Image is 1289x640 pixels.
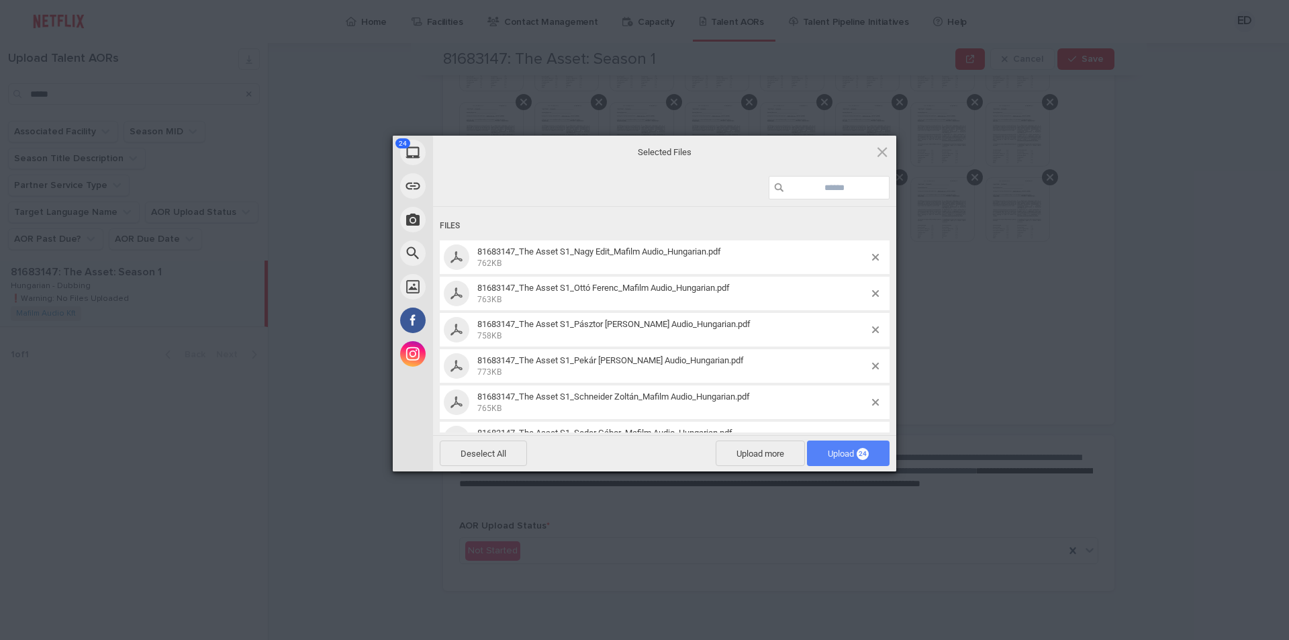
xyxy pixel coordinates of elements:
span: 81683147_The Asset S1_Pásztor [PERSON_NAME] Audio_Hungarian.pdf [477,319,751,329]
span: Click here or hit ESC to close picker [875,144,890,159]
span: 81683147_The Asset S1_Schneider Zoltán_Mafilm Audio_Hungarian.pdf [477,392,750,402]
div: Facebook [393,304,554,337]
span: Upload [807,441,890,466]
div: My Device [393,136,554,169]
span: 762KB [477,259,502,268]
div: Files [440,214,890,238]
span: 24 [395,138,410,148]
div: Link (URL) [393,169,554,203]
span: Selected Files [530,146,799,158]
span: 81683147_The Asset S1_Pekár Jázmin Aisa_Mafilm Audio_Hungarian.pdf [473,355,872,377]
span: 81683147_The Asset S1_Schneider Zoltán_Mafilm Audio_Hungarian.pdf [473,392,872,414]
span: 773KB [477,367,502,377]
span: 81683147_The Asset S1_Ottó Ferenc_Mafilm Audio_Hungarian.pdf [477,283,730,293]
span: 765KB [477,404,502,413]
span: 763KB [477,295,502,304]
div: Instagram [393,337,554,371]
span: Upload more [716,441,805,466]
span: 81683147_The Asset S1_Pásztor Tibor_Mafilm Audio_Hungarian.pdf [473,319,872,341]
span: 758KB [477,331,502,340]
span: 81683147_The Asset S1_Seder Gábor_Mafilm Audio_Hungarian.pdf [477,428,732,438]
span: Deselect All [440,441,527,466]
span: 81683147_The Asset S1_Nagy Edit_Mafilm Audio_Hungarian.pdf [477,246,721,257]
span: 24 [857,448,869,460]
div: Take Photo [393,203,554,236]
div: Web Search [393,236,554,270]
span: 81683147_The Asset S1_Seder Gábor_Mafilm Audio_Hungarian.pdf [473,428,872,450]
span: 81683147_The Asset S1_Ottó Ferenc_Mafilm Audio_Hungarian.pdf [473,283,872,305]
span: Upload [828,449,869,459]
span: 81683147_The Asset S1_Pekár [PERSON_NAME] Audio_Hungarian.pdf [477,355,744,365]
div: Unsplash [393,270,554,304]
span: 81683147_The Asset S1_Nagy Edit_Mafilm Audio_Hungarian.pdf [473,246,872,269]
